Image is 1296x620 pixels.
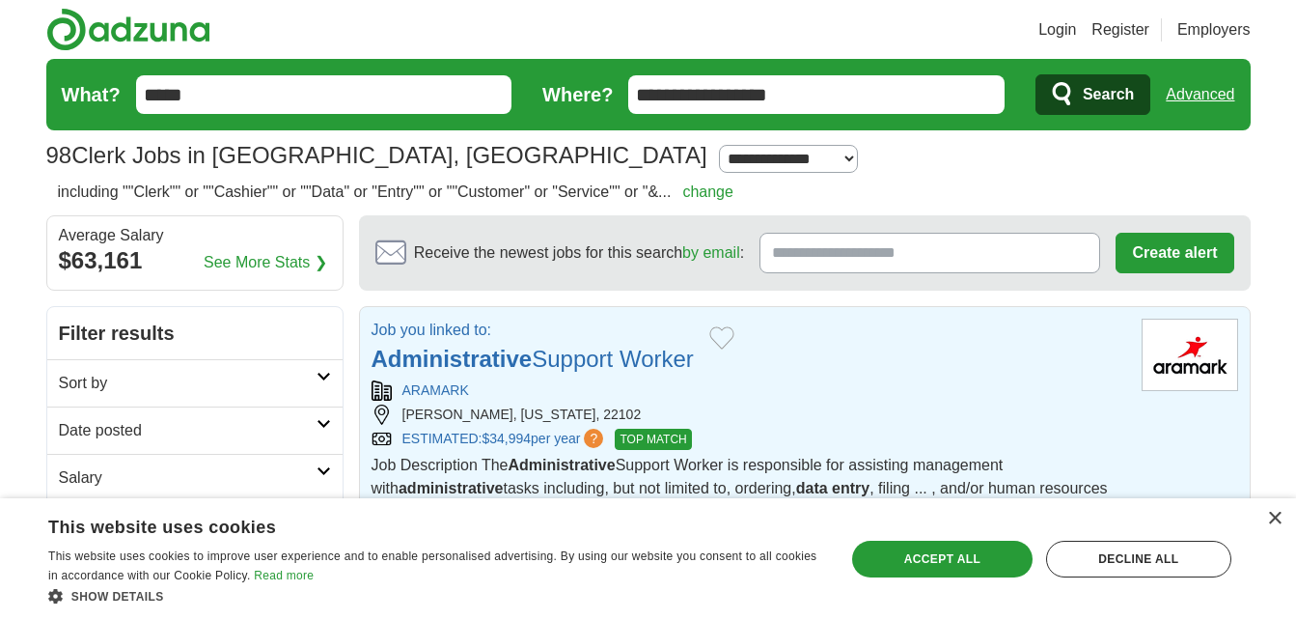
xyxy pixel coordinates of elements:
[682,183,733,200] a: change
[709,326,734,350] button: Add to favorite jobs
[372,457,1108,543] span: Job Description The Support Worker is responsible for assisting management with tasks including, ...
[402,429,608,450] a: ESTIMATED:$34,994per year?
[402,382,469,398] a: ARAMARK
[509,457,616,473] strong: Administrative
[48,510,773,539] div: This website uses cookies
[48,550,816,582] span: This website uses cookies to improve user experience and to enable personalised advertising. By u...
[414,241,744,265] span: Receive the newest jobs for this search :
[372,405,1126,425] div: [PERSON_NAME], [US_STATE], 22102
[71,590,164,604] span: Show details
[58,181,733,204] h2: including ""Clerk"" or ""Cashier"" or ""Data" or "Entry"" or ""Customer" or "Service"" or "&...
[59,419,317,442] h2: Date posted
[372,346,694,372] a: AdministrativeSupport Worker
[62,80,121,109] label: What?
[47,454,343,501] a: Salary
[59,466,317,490] h2: Salary
[1038,18,1076,42] a: Login
[1046,541,1231,578] div: Decline all
[1142,319,1238,391] img: Aramark logo
[1177,18,1251,42] a: Employers
[46,142,707,168] h1: Clerk Jobs in [GEOGRAPHIC_DATA], [GEOGRAPHIC_DATA]
[1035,74,1150,115] button: Search
[47,359,343,407] a: Sort by
[59,228,331,243] div: Average Salary
[584,429,603,448] span: ?
[1267,512,1282,526] div: Close
[59,243,331,278] div: $63,161
[48,586,821,606] div: Show details
[682,244,740,261] a: by email
[46,138,72,173] span: 98
[1116,233,1233,273] button: Create alert
[204,251,327,274] a: See More Stats ❯
[59,372,317,395] h2: Sort by
[615,429,691,450] span: TOP MATCH
[372,346,533,372] strong: Administrative
[1166,75,1234,114] a: Advanced
[832,480,869,496] strong: entry
[46,8,210,51] img: Adzuna logo
[542,80,613,109] label: Where?
[47,307,343,359] h2: Filter results
[1091,18,1149,42] a: Register
[399,480,503,496] strong: administrative
[482,431,531,446] span: $34,994
[1083,75,1134,114] span: Search
[372,319,694,342] p: Job you linked to:
[852,541,1033,578] div: Accept all
[796,480,828,496] strong: data
[254,569,314,582] a: Read more, opens a new window
[47,407,343,454] a: Date posted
